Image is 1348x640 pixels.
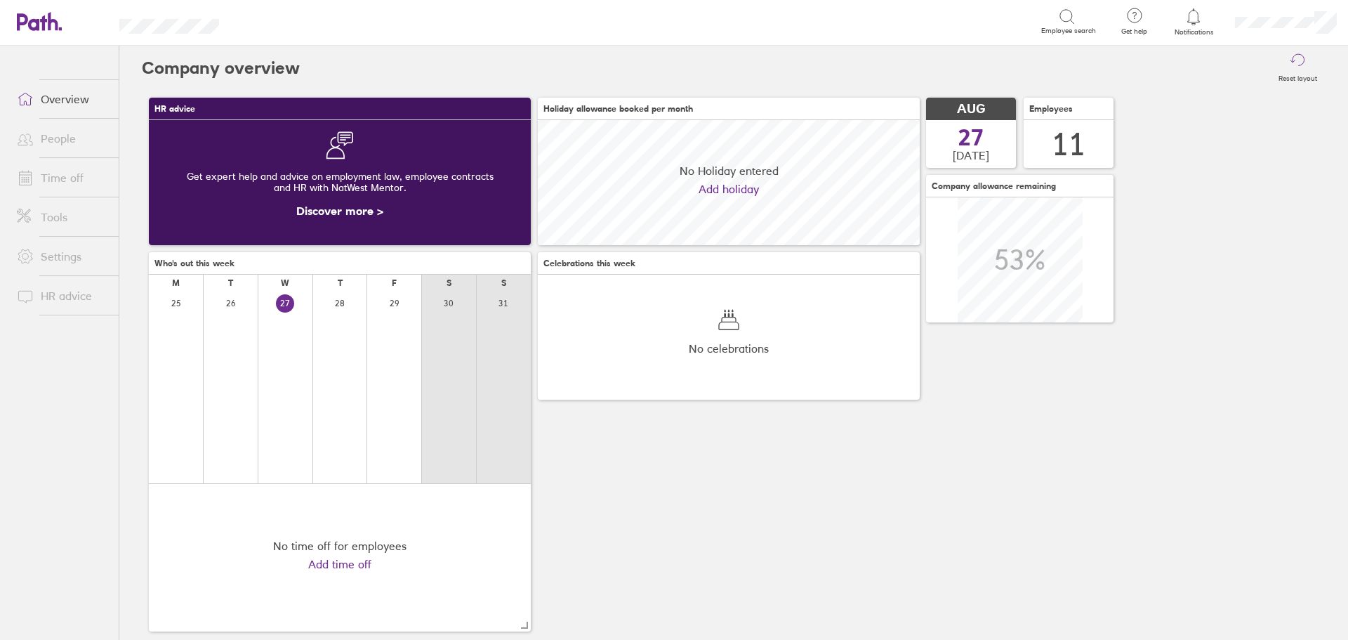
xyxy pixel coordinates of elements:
h2: Company overview [142,46,300,91]
a: Notifications [1171,7,1217,37]
div: S [447,278,451,288]
a: Discover more > [296,204,383,218]
div: W [281,278,289,288]
span: Celebrations this week [543,259,635,268]
span: AUG [957,102,985,117]
a: People [6,124,119,152]
span: No Holiday entered [680,164,779,177]
span: Employee search [1041,27,1096,35]
div: T [338,278,343,288]
a: Add time off [308,558,371,570]
span: Notifications [1171,28,1217,37]
label: Reset layout [1270,70,1326,83]
div: F [392,278,397,288]
span: 27 [958,126,984,149]
div: S [501,278,506,288]
div: 11 [1052,126,1085,162]
span: Who's out this week [154,259,234,268]
div: No time off for employees [273,540,407,552]
div: M [172,278,180,288]
span: [DATE] [953,149,989,162]
button: Reset layout [1270,46,1326,91]
span: Employees [1029,104,1073,114]
span: Holiday allowance booked per month [543,104,693,114]
span: Company allowance remaining [932,181,1056,191]
div: T [228,278,233,288]
a: HR advice [6,282,119,310]
a: Tools [6,203,119,231]
a: Overview [6,85,119,113]
div: Search [257,15,293,27]
div: Get expert help and advice on employment law, employee contracts and HR with NatWest Mentor. [160,159,520,204]
span: Get help [1111,27,1157,36]
a: Settings [6,242,119,270]
a: Add holiday [699,183,759,195]
span: HR advice [154,104,195,114]
a: Time off [6,164,119,192]
span: No celebrations [689,342,769,355]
